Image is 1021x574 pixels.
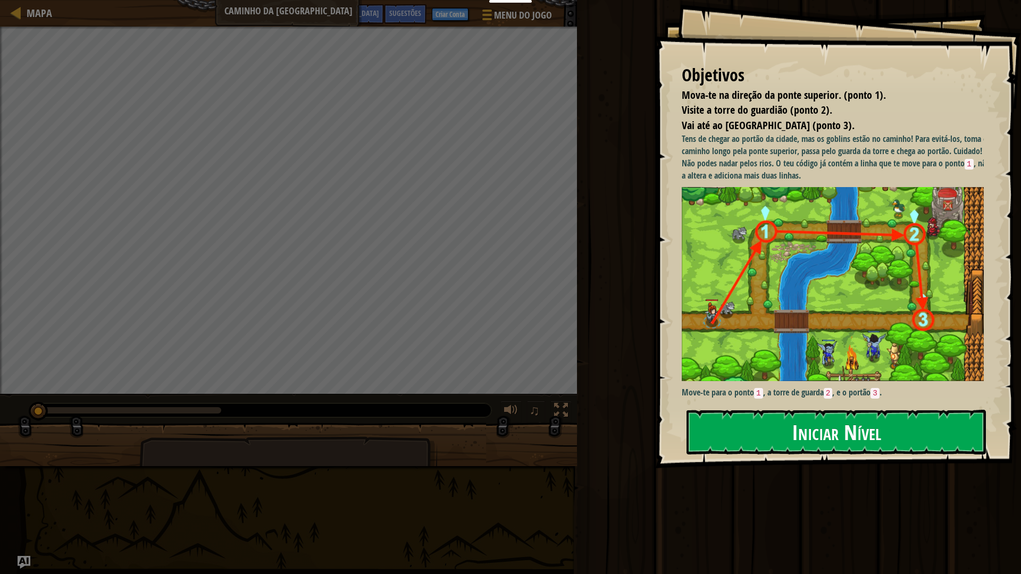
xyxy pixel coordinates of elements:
[27,6,52,20] font: Mapa
[668,118,981,133] li: Vai até ao portão da vila (ponto 3).
[682,133,987,169] font: Tens de chegar ao portão da cidade, mas os goblins estão no caminho! Para evitá-los, toma o camin...
[529,402,540,418] font: ♫
[494,9,552,22] font: Menu do Jogo
[389,8,421,18] font: Sugestões
[682,386,754,398] font: Move-te para o ponto
[682,157,990,182] font: , não a altera e adiciona mais duas linhas.
[682,103,832,117] font: Visite a torre do guardião (ponto 2).
[763,386,824,398] font: , a torre de guarda
[550,401,572,423] button: Alternar tela cheia
[668,103,981,118] li: Visite a torre do guardião (ponto 2).
[21,6,52,20] a: Mapa
[682,63,744,87] font: Objetivos
[682,187,992,381] img: Estrada da cidade velha
[474,4,558,29] button: Menu do Jogo
[682,88,886,102] font: Mova-te na direção da ponte superior. (ponto 1).
[871,388,880,399] code: 3
[682,118,855,132] font: Vai até ao [GEOGRAPHIC_DATA] (ponto 3).
[687,410,986,454] button: Iniciar Nível
[283,8,379,18] font: Pergunte à [GEOGRAPHIC_DATA]
[500,401,522,423] button: Ajuste de volume
[432,8,468,21] button: Criar Conta
[832,386,871,398] font: , e o portão
[668,88,981,103] li: Mova-te na direção da ponte superior. (ponto 1).
[824,388,833,399] code: 2
[527,401,545,423] button: ♫
[792,417,881,446] font: Iniciar Nível
[754,388,763,399] code: 1
[18,556,30,569] button: Pergunte à IA
[965,159,974,170] code: 1
[880,386,882,398] font: .
[436,10,465,19] font: Criar Conta
[278,4,384,24] button: Pergunte à IA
